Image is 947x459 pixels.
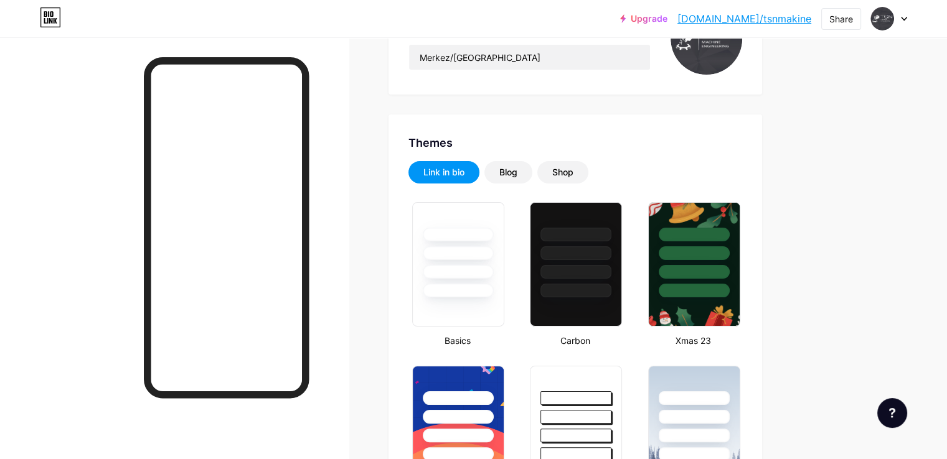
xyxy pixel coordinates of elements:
[423,166,464,178] div: Link in bio
[870,7,894,30] img: tsnmakine
[671,3,742,75] img: tsnmakine
[620,14,667,24] a: Upgrade
[408,134,742,151] div: Themes
[677,11,811,26] a: [DOMAIN_NAME]/tsnmakine
[499,166,517,178] div: Blog
[526,334,624,347] div: Carbon
[409,45,650,70] input: Bio
[644,334,742,347] div: Xmas 23
[552,166,573,178] div: Shop
[829,12,853,25] div: Share
[408,334,506,347] div: Basics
